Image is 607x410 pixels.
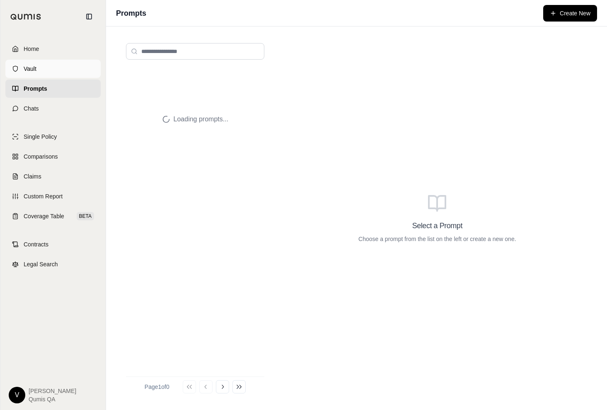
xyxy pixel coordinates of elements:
a: Vault [5,60,101,78]
p: Choose a prompt from the list on the left or create a new one. [358,235,516,243]
a: Chats [5,99,101,118]
span: BETA [77,212,94,220]
a: Contracts [5,235,101,253]
a: Legal Search [5,255,101,273]
span: Coverage Table [24,212,64,220]
a: Custom Report [5,187,101,205]
button: Collapse sidebar [82,10,96,23]
span: Contracts [24,240,48,248]
a: Single Policy [5,128,101,146]
img: Qumis Logo [10,14,41,20]
button: Create New [543,5,597,22]
span: Vault [24,65,36,73]
a: Prompts [5,80,101,98]
h1: Prompts [116,7,146,19]
span: Claims [24,172,41,181]
div: Page 1 of 0 [145,383,169,391]
a: Home [5,40,101,58]
a: Comparisons [5,147,101,166]
a: Coverage TableBETA [5,207,101,225]
span: Home [24,45,39,53]
span: Qumis QA [29,395,76,403]
span: Comparisons [24,152,58,161]
div: V [9,387,25,403]
h3: Select a Prompt [412,220,462,232]
span: Chats [24,104,39,113]
a: Claims [5,167,101,186]
div: Loading prompts... [126,66,264,172]
span: [PERSON_NAME] [29,387,76,395]
span: Legal Search [24,260,58,268]
span: Prompts [24,84,47,93]
span: Single Policy [24,133,57,141]
span: Custom Report [24,192,63,200]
